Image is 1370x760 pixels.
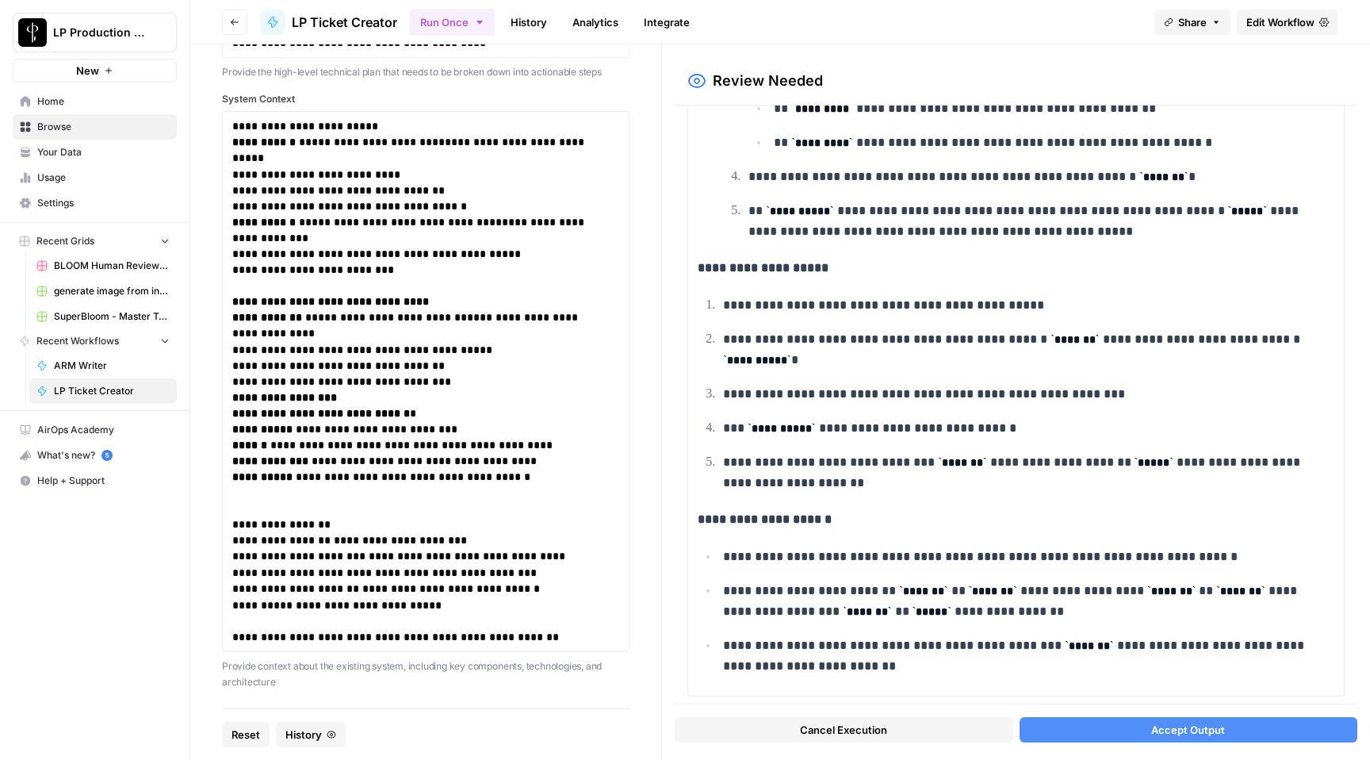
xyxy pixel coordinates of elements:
[13,114,177,140] a: Browse
[18,18,47,47] img: LP Production Workloads Logo
[37,145,170,159] span: Your Data
[101,450,113,461] a: 5
[13,417,177,443] a: AirOps Academy
[13,443,176,467] div: What's new?
[29,253,177,278] a: BLOOM Human Review (ver2)
[292,13,397,32] span: LP Ticket Creator
[232,727,260,743] span: Reset
[800,722,887,738] span: Cancel Execution
[410,9,495,36] button: Run Once
[1020,717,1357,743] button: Accept Output
[1237,10,1338,35] a: Edit Workflow
[37,94,170,109] span: Home
[37,474,170,488] span: Help + Support
[37,120,170,134] span: Browse
[13,443,177,468] button: What's new? 5
[222,64,630,80] p: Provide the high-level technical plan that needs to be broken down into actionable steps
[76,63,99,79] span: New
[285,727,322,743] span: History
[222,658,630,689] p: Provide context about the existing system, including key components, technologies, and architecture
[13,165,177,190] a: Usage
[260,10,397,35] a: LP Ticket Creator
[634,10,699,35] a: Integrate
[29,278,177,304] a: generate image from input image (copyright tests) duplicate Grid
[1246,14,1315,30] span: Edit Workflow
[54,309,170,324] span: SuperBloom - Master Topic List
[54,359,170,373] span: ARM Writer
[29,378,177,404] a: LP Ticket Creator
[501,10,557,35] a: History
[54,259,170,273] span: BLOOM Human Review (ver2)
[276,722,346,747] button: History
[105,451,109,459] text: 5
[53,25,149,40] span: LP Production Workloads
[1178,14,1207,30] span: Share
[54,284,170,298] span: generate image from input image (copyright tests) duplicate Grid
[36,334,119,348] span: Recent Workflows
[37,171,170,185] span: Usage
[29,304,177,329] a: SuperBloom - Master Topic List
[13,89,177,114] a: Home
[29,353,177,378] a: ARM Writer
[13,229,177,253] button: Recent Grids
[222,92,630,106] label: System Context
[13,140,177,165] a: Your Data
[13,190,177,216] a: Settings
[37,196,170,210] span: Settings
[675,717,1012,743] button: Cancel Execution
[563,10,628,35] a: Analytics
[13,13,177,52] button: Workspace: LP Production Workloads
[13,59,177,83] button: New
[54,384,170,398] span: LP Ticket Creator
[1154,10,1230,35] button: Share
[13,468,177,493] button: Help + Support
[222,722,270,747] button: Reset
[13,329,177,353] button: Recent Workflows
[37,423,170,437] span: AirOps Academy
[713,70,823,92] h2: Review Needed
[1151,722,1225,738] span: Accept Output
[36,234,94,248] span: Recent Grids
